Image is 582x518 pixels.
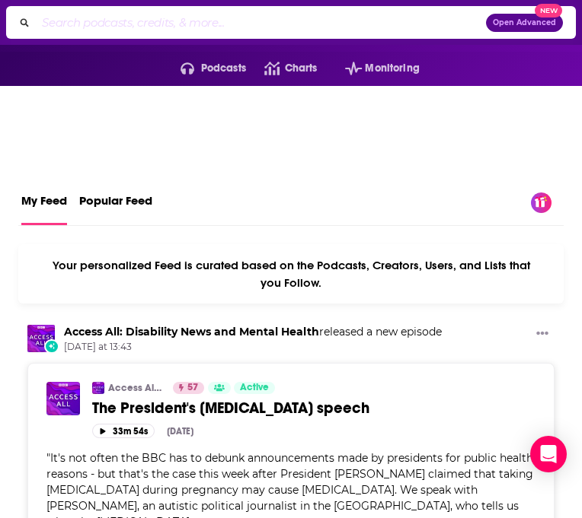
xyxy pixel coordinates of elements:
button: Show More Button [530,325,555,344]
div: New Episode [44,339,59,354]
a: Access All: Disability News and Mental Health [64,325,319,338]
span: 57 [187,380,198,396]
div: Search podcasts, credits, & more... [6,6,576,39]
span: Charts [285,58,318,79]
span: Monitoring [365,58,419,79]
a: 57 [173,382,204,394]
span: My Feed [21,183,67,217]
button: open menu [327,56,420,81]
div: Open Intercom Messenger [530,436,567,472]
img: Access All: Disability News and Mental Health [27,325,55,352]
a: Access All: Disability News and Mental Health [108,382,163,394]
img: Access All: Disability News and Mental Health [92,382,104,394]
span: Popular Feed [79,183,152,217]
input: Search podcasts, credits, & more... [36,11,486,35]
a: Popular Feed [79,180,152,225]
a: Charts [246,56,317,81]
a: Active [234,382,275,394]
button: 33m 54s [92,424,155,438]
span: Podcasts [201,58,246,79]
h3: released a new episode [64,325,442,339]
span: Open Advanced [493,19,556,27]
span: Active [240,380,269,396]
button: Open AdvancedNew [486,14,563,32]
button: open menu [162,56,246,81]
div: Your personalized Feed is curated based on the Podcasts, Creators, Users, and Lists that you Follow. [18,244,564,303]
span: [DATE] at 13:43 [64,341,442,354]
span: New [535,4,562,18]
span: The President's [MEDICAL_DATA] speech [92,399,369,418]
a: The President's [MEDICAL_DATA] speech [92,399,536,418]
a: My Feed [21,180,67,225]
div: [DATE] [167,426,193,437]
img: The President's Paracetamol speech [46,382,80,415]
